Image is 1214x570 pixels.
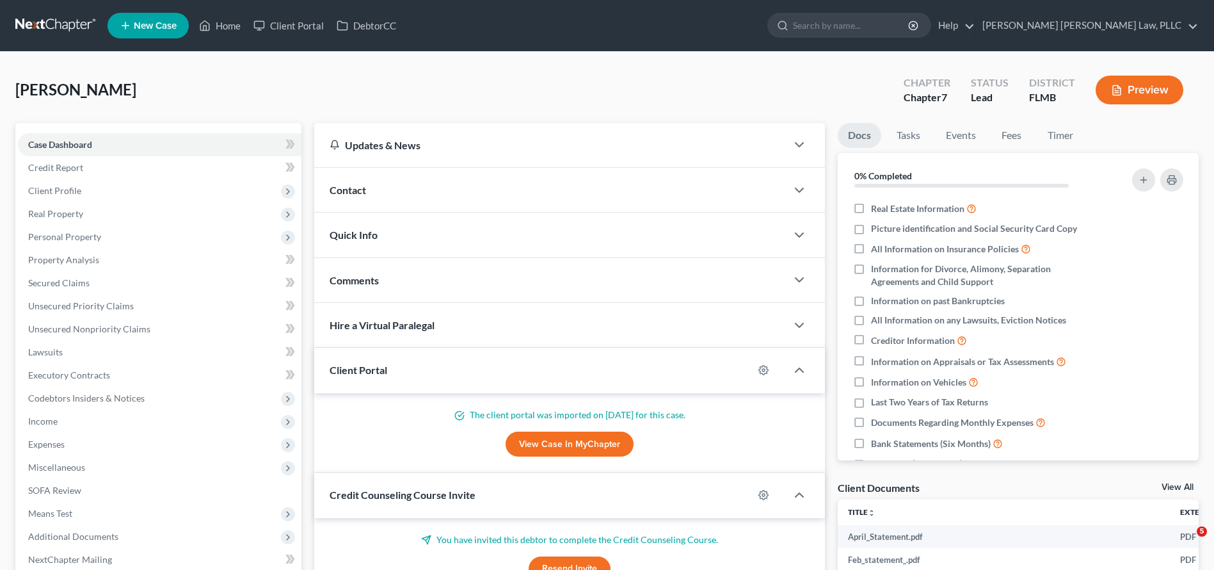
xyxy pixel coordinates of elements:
[18,341,301,364] a: Lawsuits
[871,263,1098,288] span: Information for Divorce, Alimony, Separation Agreements and Child Support
[28,323,150,334] span: Unsecured Nonpriority Claims
[1037,123,1083,148] a: Timer
[18,272,301,295] a: Secured Claims
[18,364,301,387] a: Executory Contracts
[871,222,1077,235] span: Picture identification and Social Security Card Copy
[941,91,947,103] span: 7
[932,14,975,37] a: Help
[28,416,58,427] span: Income
[134,21,177,31] span: New Case
[886,123,930,148] a: Tasks
[871,396,988,409] span: Last Two Years of Tax Returns
[28,485,81,496] span: SOFA Review
[506,432,634,457] a: View Case in MyChapter
[838,481,920,494] div: Client Documents
[330,184,366,196] span: Contact
[871,202,964,215] span: Real Estate Information
[28,508,72,519] span: Means Test
[15,80,136,99] span: [PERSON_NAME]
[904,90,950,105] div: Chapter
[247,14,330,37] a: Client Portal
[330,409,810,421] p: The client portal was imported on [DATE] for this case.
[330,14,403,37] a: DebtorCC
[28,554,112,565] span: NextChapter Mailing
[193,14,247,37] a: Home
[28,277,90,288] span: Secured Claims
[28,254,99,265] span: Property Analysis
[28,231,101,242] span: Personal Property
[18,133,301,156] a: Case Dashboard
[871,376,966,389] span: Information on Vehicles
[1197,526,1207,537] span: 5
[330,319,435,331] span: Hire a Virtual Paralegal
[330,533,810,546] p: You have invited this debtor to complete the Credit Counseling Course.
[28,393,145,403] span: Codebtors Insiders & Notices
[1029,76,1075,90] div: District
[868,509,875,517] i: unfold_more
[1029,90,1075,105] div: FLMB
[28,462,85,473] span: Miscellaneous
[28,439,65,450] span: Expenses
[976,14,1198,37] a: [PERSON_NAME] [PERSON_NAME] Law, PLLC
[28,370,110,380] span: Executory Contracts
[936,123,986,148] a: Events
[1170,526,1201,557] iframe: Intercom live chat
[28,531,118,542] span: Additional Documents
[1096,76,1183,104] button: Preview
[838,525,1170,548] td: April_Statement.pdf
[28,300,134,311] span: Unsecured Priority Claims
[871,314,1066,327] span: All Information on any Lawsuits, Eviction Notices
[330,364,387,376] span: Client Portal
[330,229,378,241] span: Quick Info
[330,489,475,501] span: Credit Counseling Course Invite
[871,355,1054,368] span: Information on Appraisals or Tax Assessments
[28,139,92,150] span: Case Dashboard
[18,248,301,272] a: Property Analysis
[28,208,83,219] span: Real Property
[18,318,301,341] a: Unsecured Nonpriority Claims
[28,185,81,196] span: Client Profile
[971,76,1009,90] div: Status
[330,138,771,152] div: Updates & News
[904,76,950,90] div: Chapter
[871,334,955,347] span: Creditor Information
[18,295,301,318] a: Unsecured Priority Claims
[838,123,881,148] a: Docs
[330,274,379,286] span: Comments
[871,457,962,470] span: Pay Stubs (Six Months)
[971,90,1009,105] div: Lead
[871,295,1005,307] span: Information on past Bankruptcies
[28,162,83,173] span: Credit Report
[991,123,1032,148] a: Fees
[871,437,991,450] span: Bank Statements (Six Months)
[854,170,912,181] strong: 0% Completed
[871,243,1019,256] span: All Information on Insurance Policies
[28,346,63,357] span: Lawsuits
[18,156,301,179] a: Credit Report
[1162,483,1194,492] a: View All
[871,416,1034,429] span: Documents Regarding Monthly Expenses
[793,13,910,37] input: Search by name...
[18,479,301,502] a: SOFA Review
[848,507,875,517] a: Titleunfold_more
